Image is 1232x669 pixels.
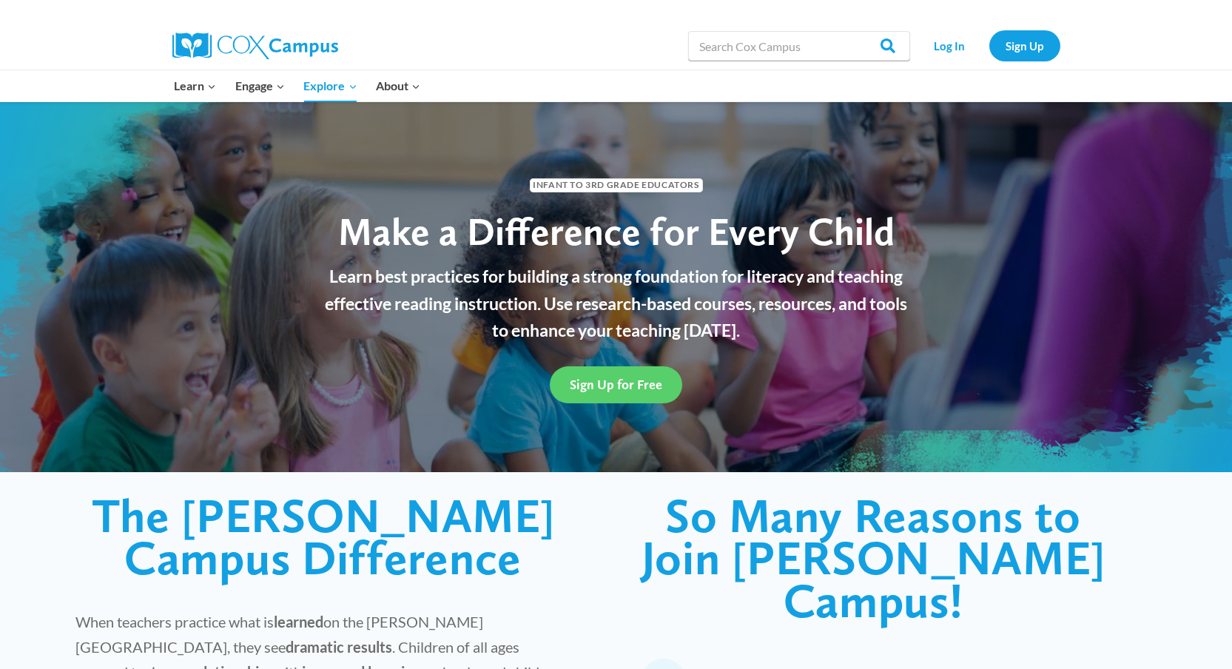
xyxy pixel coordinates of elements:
a: Sign Up for Free [550,366,682,403]
p: Learn best practices for building a strong foundation for literacy and teaching effective reading... [317,263,916,344]
span: Explore [303,76,357,95]
span: Learn [174,76,216,95]
nav: Primary Navigation [165,70,430,101]
input: Search Cox Campus [688,31,910,61]
span: Infant to 3rd Grade Educators [530,178,703,192]
span: The [PERSON_NAME] Campus Difference [92,487,555,587]
nav: Secondary Navigation [918,30,1060,61]
span: Sign Up for Free [570,377,662,392]
span: So Many Reasons to Join [PERSON_NAME] Campus! [642,487,1105,629]
a: Log In [918,30,982,61]
strong: dramatic results [286,638,392,656]
img: Cox Campus [172,33,338,59]
span: About [376,76,420,95]
strong: learned [274,613,323,631]
span: Engage [235,76,285,95]
a: Sign Up [989,30,1060,61]
span: Make a Difference for Every Child [338,208,895,255]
